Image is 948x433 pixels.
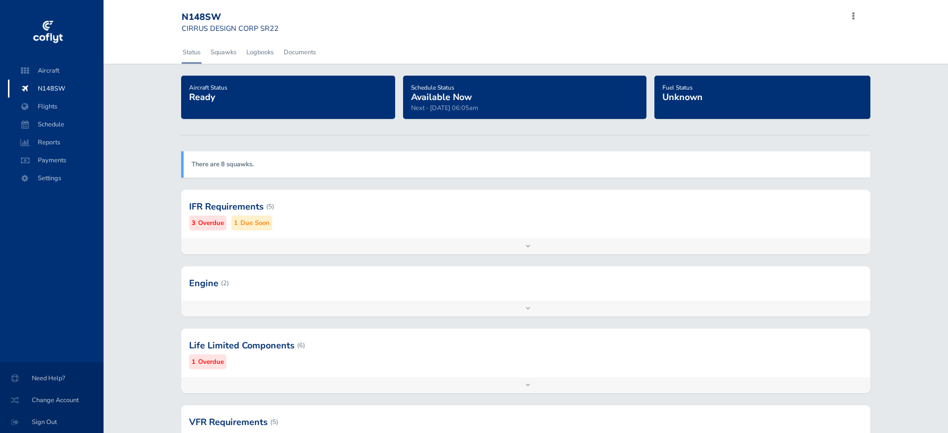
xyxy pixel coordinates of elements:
small: Due Soon [240,218,270,228]
span: Aircraft Status [189,84,227,92]
span: Reports [18,133,94,151]
small: Overdue [198,357,224,367]
span: Need Help? [12,369,92,387]
span: Payments [18,151,94,169]
a: Schedule StatusAvailable Now [411,81,472,104]
a: There are 8 squawks. [192,160,254,169]
span: Fuel Status [662,84,693,92]
span: Unknown [662,91,703,103]
small: CIRRUS DESIGN CORP SR22 [182,23,279,33]
span: N148SW [18,80,94,98]
a: Status [182,41,202,63]
span: Ready [189,91,215,103]
span: Schedule [18,115,94,133]
span: Sign Out [12,413,92,431]
span: Next - [DATE] 06:05am [411,104,478,112]
span: Schedule Status [411,84,454,92]
span: Settings [18,169,94,187]
span: Flights [18,98,94,115]
span: Aircraft [18,62,94,80]
span: Available Now [411,91,472,103]
span: Change Account [12,391,92,409]
a: Squawks [210,41,237,63]
small: Overdue [198,218,224,228]
div: N148SW [182,12,279,23]
a: Logbooks [245,41,275,63]
img: coflyt logo [31,17,64,47]
a: Documents [283,41,317,63]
